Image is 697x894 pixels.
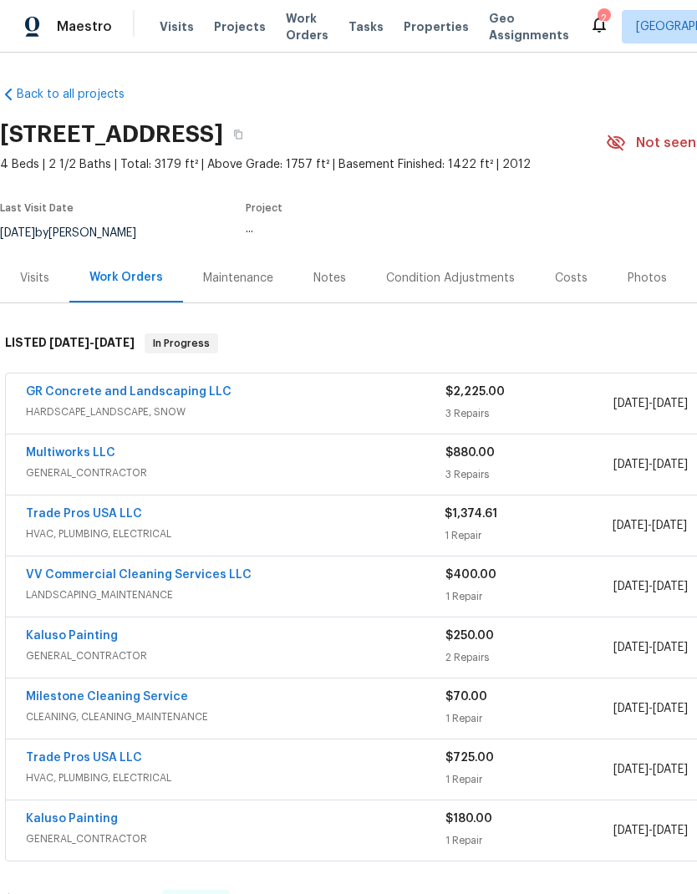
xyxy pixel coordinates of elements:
[160,18,194,35] span: Visits
[445,832,613,849] div: 1 Repair
[246,203,282,213] span: Project
[445,569,496,581] span: $400.00
[613,703,649,714] span: [DATE]
[628,270,667,287] div: Photos
[445,691,487,703] span: $70.00
[445,630,494,642] span: $250.00
[613,456,688,473] span: -
[445,771,613,788] div: 1 Repair
[653,642,688,653] span: [DATE]
[313,270,346,287] div: Notes
[613,639,688,656] span: -
[20,270,49,287] div: Visits
[26,709,445,725] span: CLEANING, CLEANING_MAINTENANCE
[555,270,588,287] div: Costs
[613,822,688,839] span: -
[613,764,649,775] span: [DATE]
[613,825,649,836] span: [DATE]
[613,578,688,595] span: -
[26,630,118,642] a: Kaluso Painting
[613,581,649,592] span: [DATE]
[653,398,688,409] span: [DATE]
[49,337,135,348] span: -
[445,649,613,666] div: 2 Repairs
[286,10,328,43] span: Work Orders
[613,520,648,531] span: [DATE]
[653,764,688,775] span: [DATE]
[26,508,142,520] a: Trade Pros USA LLC
[246,223,567,235] div: ...
[445,466,613,483] div: 3 Repairs
[348,21,384,33] span: Tasks
[26,447,115,459] a: Multiworks LLC
[26,770,445,786] span: HVAC, PLUMBING, ELECTRICAL
[49,337,89,348] span: [DATE]
[146,335,216,352] span: In Progress
[26,831,445,847] span: GENERAL_CONTRACTOR
[653,581,688,592] span: [DATE]
[613,398,649,409] span: [DATE]
[598,10,609,27] div: 2
[94,337,135,348] span: [DATE]
[26,526,445,542] span: HVAC, PLUMBING, ELECTRICAL
[613,761,688,778] span: -
[445,386,505,398] span: $2,225.00
[26,587,445,603] span: LANDSCAPING_MAINTENANCE
[214,18,266,35] span: Projects
[445,752,494,764] span: $725.00
[653,703,688,714] span: [DATE]
[26,813,118,825] a: Kaluso Painting
[653,825,688,836] span: [DATE]
[386,270,515,287] div: Condition Adjustments
[445,447,495,459] span: $880.00
[57,18,112,35] span: Maestro
[445,527,612,544] div: 1 Repair
[26,691,188,703] a: Milestone Cleaning Service
[613,700,688,717] span: -
[613,642,649,653] span: [DATE]
[26,465,445,481] span: GENERAL_CONTRACTOR
[26,569,252,581] a: VV Commercial Cleaning Services LLC
[445,508,497,520] span: $1,374.61
[89,269,163,286] div: Work Orders
[613,517,687,534] span: -
[613,459,649,470] span: [DATE]
[223,119,253,150] button: Copy Address
[652,520,687,531] span: [DATE]
[404,18,469,35] span: Properties
[613,395,688,412] span: -
[653,459,688,470] span: [DATE]
[445,405,613,422] div: 3 Repairs
[26,752,142,764] a: Trade Pros USA LLC
[26,648,445,664] span: GENERAL_CONTRACTOR
[445,588,613,605] div: 1 Repair
[203,270,273,287] div: Maintenance
[26,404,445,420] span: HARDSCAPE_LANDSCAPE, SNOW
[5,333,135,353] h6: LISTED
[26,386,231,398] a: GR Concrete and Landscaping LLC
[445,813,492,825] span: $180.00
[445,710,613,727] div: 1 Repair
[489,10,569,43] span: Geo Assignments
